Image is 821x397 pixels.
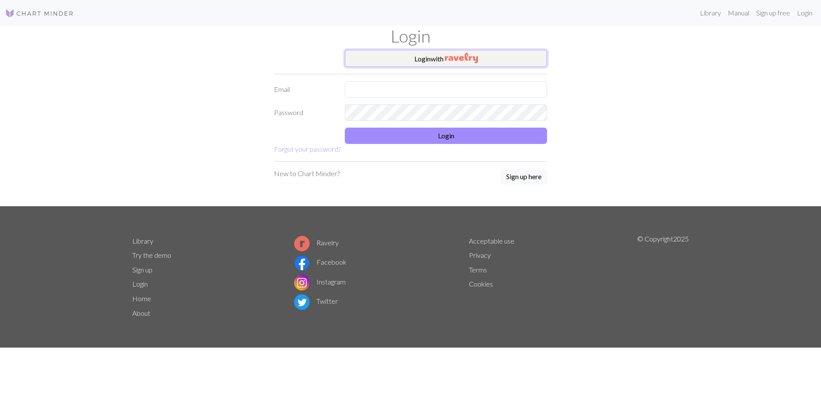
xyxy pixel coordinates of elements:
a: About [132,309,150,317]
img: Ravelry [445,53,478,63]
img: Twitter logo [294,294,310,310]
label: Password [269,104,340,121]
a: Library [696,4,724,21]
a: Try the demo [132,251,171,259]
a: Acceptable use [469,237,514,245]
a: Manual [724,4,753,21]
button: Login [345,128,547,144]
button: Loginwith [345,50,547,67]
h1: Login [127,26,694,46]
a: Cookies [469,280,493,288]
p: New to Chart Minder? [274,168,340,179]
a: Sign up free [753,4,794,21]
a: Privacy [469,251,491,259]
a: Facebook [294,258,347,266]
a: Terms [469,266,487,274]
a: Instagram [294,278,346,286]
a: Login [132,280,148,288]
a: Twitter [294,297,338,305]
a: Home [132,294,151,302]
label: Email [269,81,340,98]
a: Sign up [132,266,152,274]
a: Login [794,4,816,21]
button: Sign up here [501,168,547,185]
a: Ravelry [294,238,339,247]
img: Logo [5,8,74,18]
a: Library [132,237,153,245]
a: Forgot your password? [274,145,341,153]
p: © Copyright 2025 [637,234,689,321]
img: Ravelry logo [294,236,310,251]
img: Instagram logo [294,275,310,290]
img: Facebook logo [294,255,310,271]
